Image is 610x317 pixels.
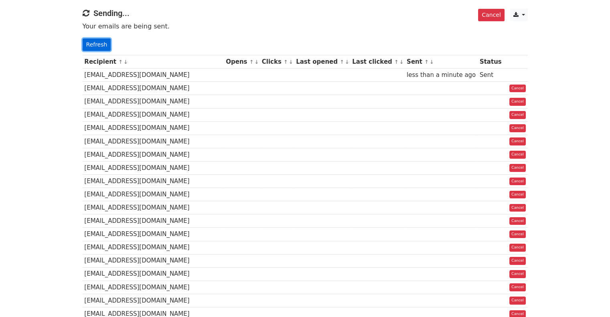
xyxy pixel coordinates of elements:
[83,121,224,135] td: [EMAIL_ADDRESS][DOMAIN_NAME]
[478,69,503,82] td: Sent
[509,124,526,132] a: Cancel
[83,267,224,281] td: [EMAIL_ADDRESS][DOMAIN_NAME]
[83,281,224,294] td: [EMAIL_ADDRESS][DOMAIN_NAME]
[289,59,293,65] a: ↓
[394,59,399,65] a: ↑
[224,55,260,69] th: Opens
[509,111,526,119] a: Cancel
[509,257,526,265] a: Cancel
[509,191,526,199] a: Cancel
[83,254,224,267] td: [EMAIL_ADDRESS][DOMAIN_NAME]
[509,270,526,278] a: Cancel
[509,283,526,291] a: Cancel
[424,59,429,65] a: ↑
[570,279,610,317] iframe: Chat Widget
[478,55,503,69] th: Status
[509,244,526,252] a: Cancel
[284,59,288,65] a: ↑
[345,59,349,65] a: ↓
[83,95,224,108] td: [EMAIL_ADDRESS][DOMAIN_NAME]
[254,59,259,65] a: ↓
[350,55,405,69] th: Last clicked
[83,38,111,51] a: Refresh
[509,178,526,186] a: Cancel
[509,137,526,145] a: Cancel
[509,151,526,159] a: Cancel
[509,217,526,225] a: Cancel
[509,297,526,305] a: Cancel
[83,69,224,82] td: [EMAIL_ADDRESS][DOMAIN_NAME]
[83,241,224,254] td: [EMAIL_ADDRESS][DOMAIN_NAME]
[405,55,478,69] th: Sent
[407,71,476,80] div: less than a minute ago
[118,59,123,65] a: ↑
[83,294,224,307] td: [EMAIL_ADDRESS][DOMAIN_NAME]
[83,135,224,148] td: [EMAIL_ADDRESS][DOMAIN_NAME]
[83,214,224,228] td: [EMAIL_ADDRESS][DOMAIN_NAME]
[478,9,504,21] a: Cancel
[83,175,224,188] td: [EMAIL_ADDRESS][DOMAIN_NAME]
[83,228,224,241] td: [EMAIL_ADDRESS][DOMAIN_NAME]
[83,82,224,95] td: [EMAIL_ADDRESS][DOMAIN_NAME]
[509,164,526,172] a: Cancel
[249,59,254,65] a: ↑
[509,204,526,212] a: Cancel
[83,148,224,161] td: [EMAIL_ADDRESS][DOMAIN_NAME]
[509,85,526,93] a: Cancel
[430,59,434,65] a: ↓
[399,59,404,65] a: ↓
[340,59,344,65] a: ↑
[124,59,128,65] a: ↓
[83,8,528,18] h4: Sending...
[83,201,224,214] td: [EMAIL_ADDRESS][DOMAIN_NAME]
[83,161,224,174] td: [EMAIL_ADDRESS][DOMAIN_NAME]
[294,55,350,69] th: Last opened
[260,55,294,69] th: Clicks
[83,55,224,69] th: Recipient
[509,98,526,106] a: Cancel
[509,230,526,238] a: Cancel
[83,188,224,201] td: [EMAIL_ADDRESS][DOMAIN_NAME]
[83,108,224,121] td: [EMAIL_ADDRESS][DOMAIN_NAME]
[83,22,528,30] p: Your emails are being sent.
